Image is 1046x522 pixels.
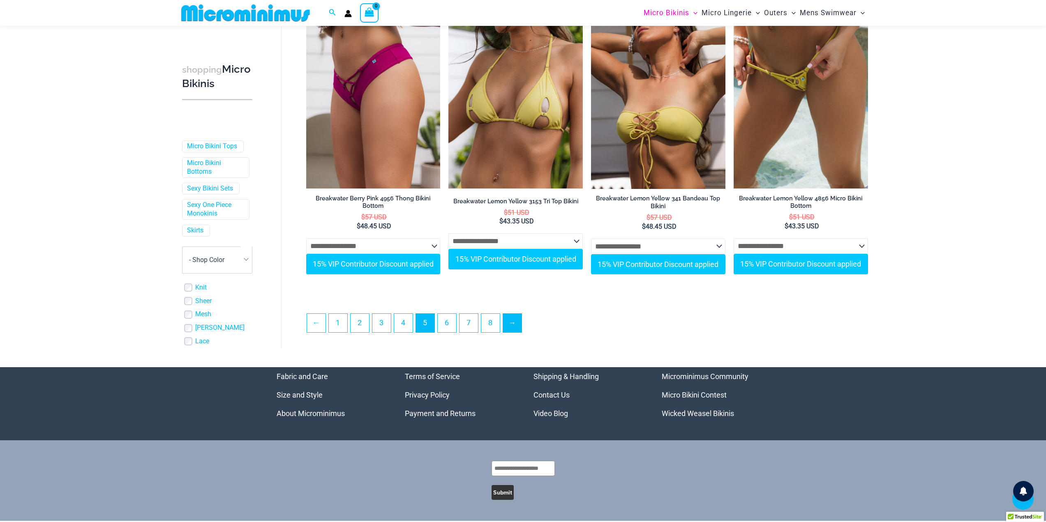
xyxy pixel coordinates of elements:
a: Account icon link [344,10,352,17]
span: shopping [182,64,222,75]
bdi: 43.35 USD [499,217,534,225]
nav: Menu [405,367,513,423]
div: 15% VIP Contributor Discount applied [738,258,864,270]
a: Page 3 [372,314,391,332]
aside: Footer Widget 4 [662,367,770,423]
aside: Footer Widget 1 [277,367,385,423]
a: Micro Bikini Tops [187,142,237,151]
bdi: 57 USD [361,213,387,221]
div: 15% VIP Contributor Discount applied [453,253,579,265]
bdi: 57 USD [647,214,672,221]
a: Skirts [187,226,203,235]
a: Shipping & Handling [533,372,599,381]
a: Contact Us [533,391,570,399]
a: Page 8 [481,314,500,332]
a: Mens SwimwearMenu ToggleMenu Toggle [798,2,867,23]
a: Breakwater Lemon Yellow 4856 Micro Bikini Bottom [734,195,868,213]
a: Search icon link [329,8,336,18]
span: Outers [764,2,787,23]
bdi: 48.45 USD [357,222,391,230]
h2: Breakwater Berry Pink 4956 Thong Bikini Bottom [306,195,441,210]
a: Breakwater Lemon Yellow 3153 Tri Top Bikini [448,198,583,208]
span: Page 5 [416,314,434,332]
a: Lace [195,337,209,346]
span: - Shop Color [182,247,252,273]
span: $ [357,222,360,230]
a: Page 6 [438,314,456,332]
a: Page 1 [329,314,347,332]
span: $ [361,213,365,221]
nav: Menu [277,367,385,423]
a: [PERSON_NAME] [195,324,245,332]
a: Sexy Bikini Sets [187,184,233,193]
nav: Site Navigation [640,1,868,25]
a: Micro Bikini Contest [662,391,727,399]
span: Menu Toggle [857,2,865,23]
span: - Shop Color [182,246,252,274]
h3: Micro Bikinis [182,62,252,91]
aside: Footer Widget 3 [533,367,642,423]
a: Knit [195,283,207,292]
img: MM SHOP LOGO FLAT [178,4,313,22]
span: $ [504,209,508,216]
nav: Menu [662,367,770,423]
span: $ [642,223,646,230]
a: Micro Bikini Bottoms [187,159,243,176]
a: Breakwater Lemon Yellow 341 Bandeau Top Bikini [591,195,725,213]
aside: Footer Widget 2 [405,367,513,423]
span: - Shop Color [189,256,224,264]
span: $ [785,222,788,230]
a: Page 7 [460,314,478,332]
a: OutersMenu ToggleMenu Toggle [762,2,798,23]
h2: Breakwater Lemon Yellow 3153 Tri Top Bikini [448,198,583,205]
a: Size and Style [277,391,323,399]
a: Mesh [195,310,211,319]
a: Sheer [195,297,212,306]
a: Privacy Policy [405,391,450,399]
span: Micro Bikinis [644,2,689,23]
a: Micro LingerieMenu ToggleMenu Toggle [700,2,762,23]
a: ← [307,314,326,332]
bdi: 48.45 USD [642,223,677,230]
span: $ [499,217,503,225]
a: Breakwater Berry Pink 4956 Thong Bikini Bottom [306,195,441,213]
a: Sexy One Piece Monokinis [187,201,243,218]
a: Page 2 [351,314,369,332]
span: Micro Lingerie [702,2,752,23]
a: Fabric and Care [277,372,328,381]
a: Page 4 [394,314,413,332]
span: $ [647,214,650,221]
button: Submit [492,485,514,500]
div: 15% VIP Contributor Discount applied [310,258,436,270]
a: Video Blog [533,409,568,418]
a: Terms of Service [405,372,460,381]
h2: Breakwater Lemon Yellow 341 Bandeau Top Bikini [591,195,725,210]
a: Micro BikinisMenu ToggleMenu Toggle [642,2,700,23]
a: View Shopping Cart, empty [360,3,379,22]
h2: Breakwater Lemon Yellow 4856 Micro Bikini Bottom [734,195,868,210]
bdi: 51 USD [504,209,529,216]
nav: Menu [533,367,642,423]
a: Microminimus Community [662,372,748,381]
a: Payment and Returns [405,409,476,418]
a: Wicked Weasel Bikinis [662,409,734,418]
span: Menu Toggle [752,2,760,23]
bdi: 51 USD [789,213,815,221]
span: Menu Toggle [787,2,796,23]
a: → [503,314,522,332]
bdi: 43.35 USD [785,222,819,230]
span: $ [789,213,793,221]
div: 15% VIP Contributor Discount applied [595,258,721,271]
nav: Product Pagination [306,313,868,337]
span: Menu Toggle [689,2,697,23]
span: Mens Swimwear [800,2,857,23]
a: About Microminimus [277,409,345,418]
